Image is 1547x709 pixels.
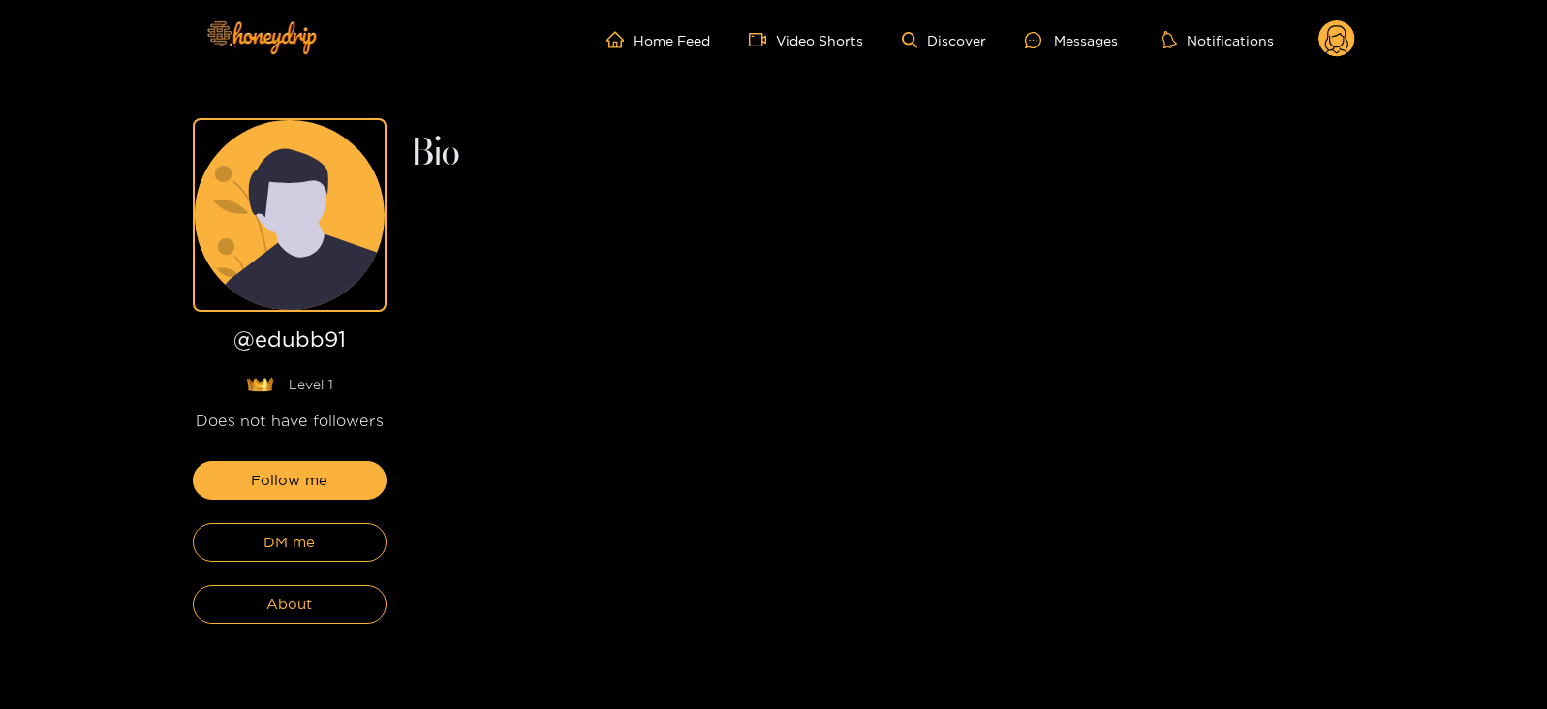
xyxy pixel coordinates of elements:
[1157,30,1280,49] button: Notifications
[251,469,327,492] span: Follow me
[289,375,333,394] span: Level 1
[193,327,387,359] h1: @ edubb91
[193,410,387,432] div: Does not have followers
[193,585,387,624] button: About
[246,377,274,392] img: lavel grade
[193,461,387,500] button: Follow me
[263,531,315,554] span: DM me
[606,31,710,48] a: Home Feed
[606,31,634,48] span: home
[902,32,986,48] a: Discover
[193,523,387,562] button: DM me
[410,138,1355,170] h2: Bio
[749,31,863,48] a: Video Shorts
[266,593,312,616] span: About
[1025,29,1118,51] div: Messages
[749,31,776,48] span: video-camera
